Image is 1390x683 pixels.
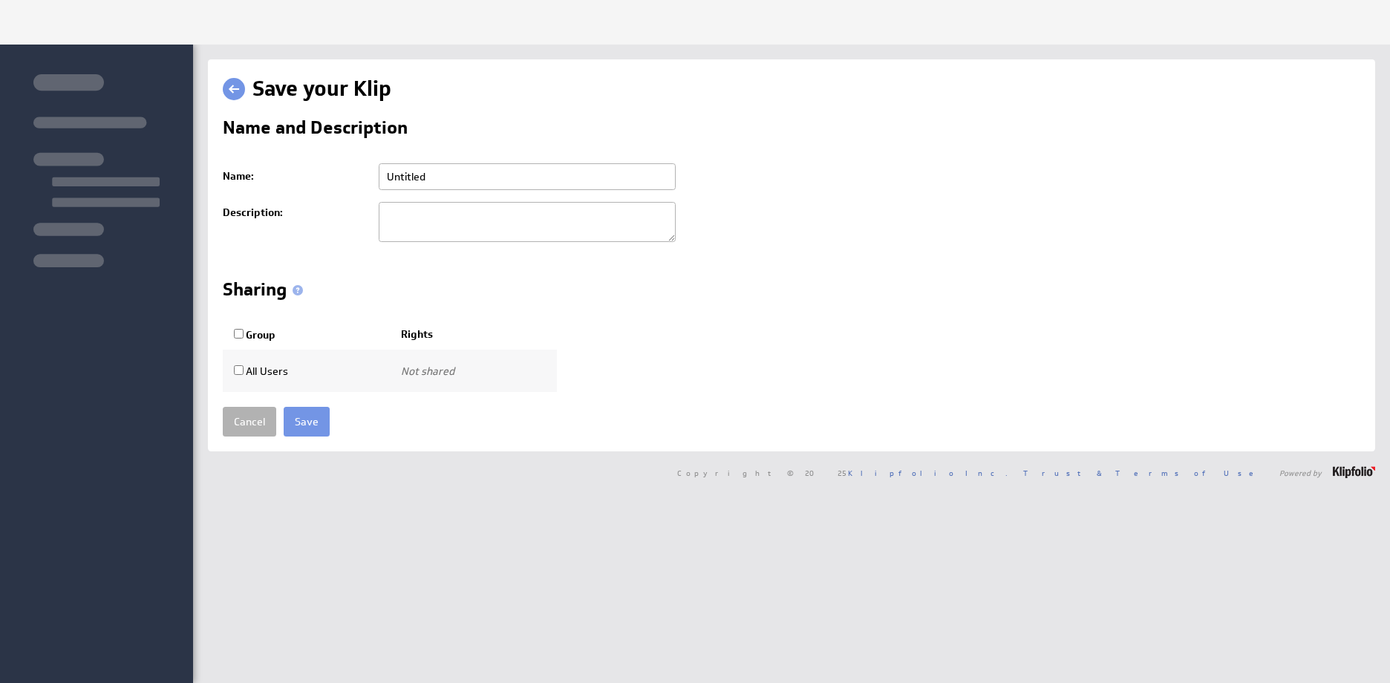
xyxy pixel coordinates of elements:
[252,74,391,104] h1: Save your Klip
[33,74,160,267] img: skeleton-sidenav.svg
[284,407,330,437] input: Save
[1279,469,1322,477] span: Powered by
[223,407,276,437] input: Cancel
[1333,466,1375,478] img: logo-footer.png
[223,281,309,304] h2: Sharing
[677,469,1008,477] span: Copyright © 2025
[223,157,371,196] td: Name:
[234,329,244,339] input: Group
[390,319,557,350] th: Rights
[223,119,408,143] h2: Name and Description
[223,196,371,251] td: Description:
[401,365,454,378] span: Not shared
[234,365,288,378] label: All Users
[234,328,275,341] label: Group
[848,468,1008,478] a: Klipfolio Inc.
[234,365,244,375] input: All Users
[1023,468,1264,478] a: Trust & Terms of Use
